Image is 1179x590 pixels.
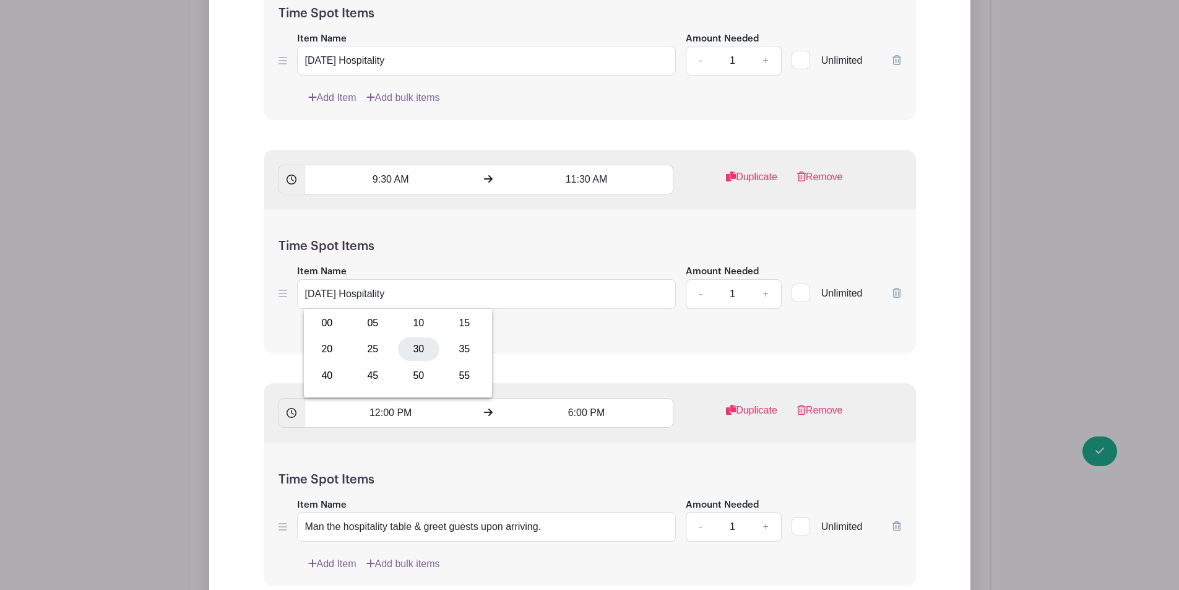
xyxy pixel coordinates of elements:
[304,398,477,428] input: Set Start Time
[279,472,901,487] h5: Time Spot Items
[797,170,843,194] a: Remove
[686,512,714,542] a: -
[308,90,356,105] a: Add Item
[750,46,781,76] a: +
[686,279,714,309] a: -
[686,32,759,46] label: Amount Needed
[366,90,440,105] a: Add bulk items
[398,364,439,388] div: 50
[500,165,673,194] input: Set End Time
[797,403,843,428] a: Remove
[279,239,901,254] h5: Time Spot Items
[352,337,394,361] div: 25
[352,311,394,335] div: 05
[821,288,863,298] span: Unlimited
[500,398,673,428] input: Set End Time
[686,46,714,76] a: -
[352,364,394,388] div: 45
[306,311,348,335] div: 00
[297,32,347,46] label: Item Name
[297,265,347,279] label: Item Name
[398,311,439,335] div: 10
[297,498,347,513] label: Item Name
[308,557,356,571] a: Add Item
[686,265,759,279] label: Amount Needed
[297,512,676,542] input: e.g. Snacks or Check-in Attendees
[444,364,485,388] div: 55
[297,279,676,309] input: e.g. Snacks or Check-in Attendees
[750,512,781,542] a: +
[750,279,781,309] a: +
[366,557,440,571] a: Add bulk items
[306,337,348,361] div: 20
[444,337,485,361] div: 35
[821,55,863,66] span: Unlimited
[686,498,759,513] label: Amount Needed
[726,170,777,194] a: Duplicate
[306,364,348,388] div: 40
[398,337,439,361] div: 30
[821,521,863,532] span: Unlimited
[726,403,777,428] a: Duplicate
[297,46,676,76] input: e.g. Snacks or Check-in Attendees
[279,6,901,21] h5: Time Spot Items
[304,165,477,194] input: Set Start Time
[444,311,485,335] div: 15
